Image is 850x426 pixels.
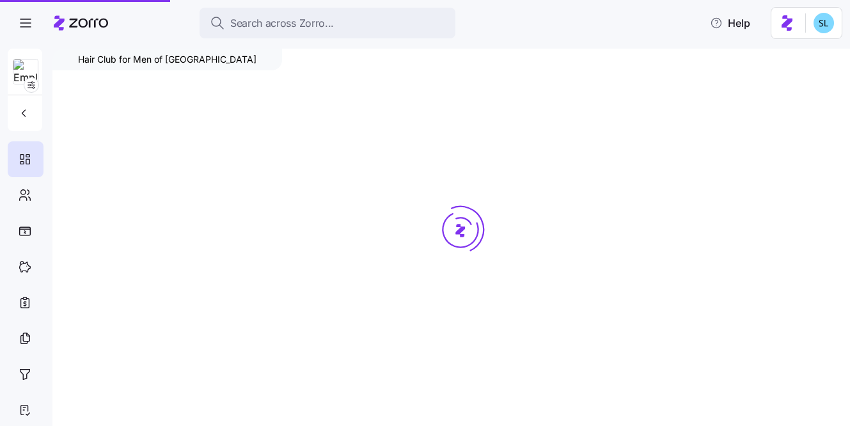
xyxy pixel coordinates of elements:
div: Hair Club for Men of [GEOGRAPHIC_DATA] [52,49,282,70]
img: 7c620d928e46699fcfb78cede4daf1d1 [814,13,834,33]
span: Search across Zorro... [230,15,334,31]
img: Employer logo [13,59,38,85]
button: Search across Zorro... [200,8,455,38]
button: Help [700,10,760,36]
span: Help [710,15,750,31]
